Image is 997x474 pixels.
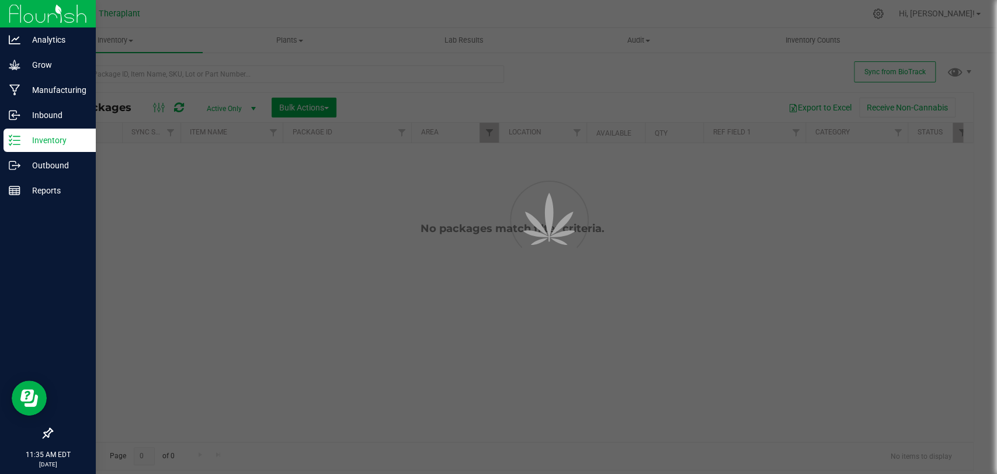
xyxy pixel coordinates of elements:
[20,108,91,122] p: Inbound
[9,109,20,121] inline-svg: Inbound
[20,83,91,97] p: Manufacturing
[20,158,91,172] p: Outbound
[5,460,91,469] p: [DATE]
[9,134,20,146] inline-svg: Inventory
[12,380,47,416] iframe: Resource center
[9,34,20,46] inline-svg: Analytics
[5,449,91,460] p: 11:35 AM EDT
[20,184,91,198] p: Reports
[20,133,91,147] p: Inventory
[9,59,20,71] inline-svg: Grow
[9,185,20,196] inline-svg: Reports
[20,58,91,72] p: Grow
[9,160,20,171] inline-svg: Outbound
[9,84,20,96] inline-svg: Manufacturing
[20,33,91,47] p: Analytics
